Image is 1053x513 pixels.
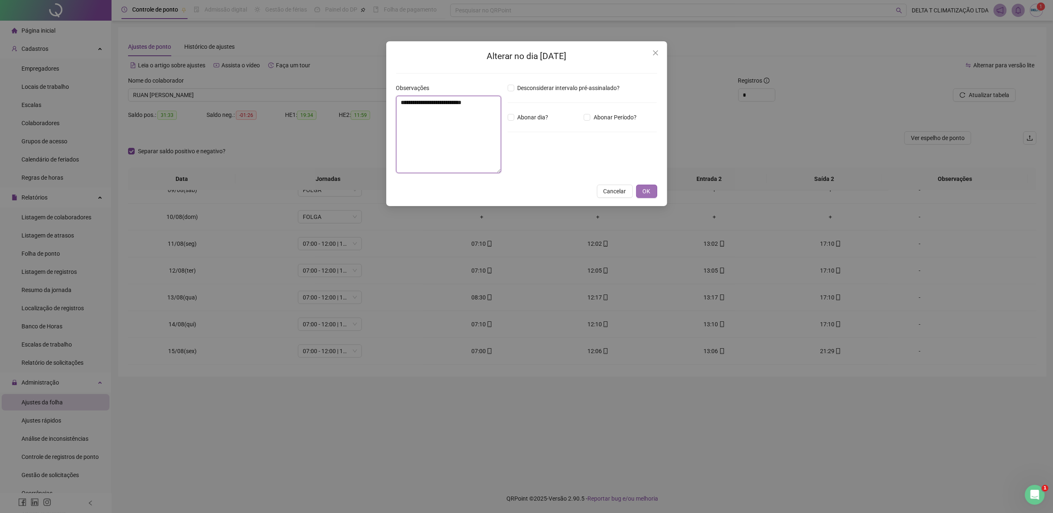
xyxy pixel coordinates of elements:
button: OK [636,185,657,198]
button: Cancelar [597,185,633,198]
span: Cancelar [604,187,626,196]
h2: Alterar no dia [DATE] [396,50,657,63]
span: OK [643,187,651,196]
span: close [652,50,659,56]
span: Abonar dia? [514,113,552,122]
span: 1 [1042,485,1048,492]
label: Observações [396,83,435,93]
button: Close [649,46,662,59]
iframe: Intercom live chat [1025,485,1045,505]
span: Abonar Período? [590,113,640,122]
span: Desconsiderar intervalo pré-assinalado? [514,83,623,93]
